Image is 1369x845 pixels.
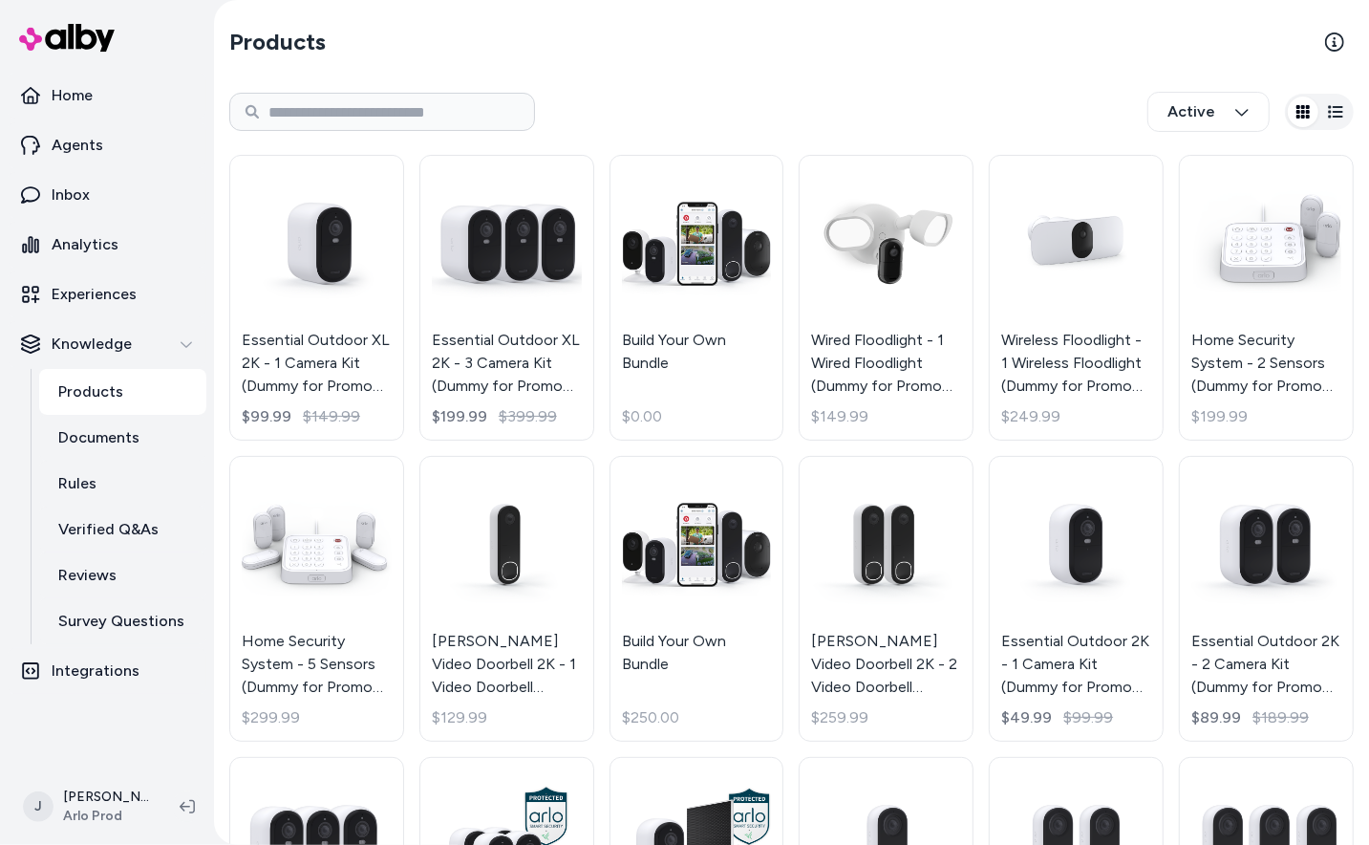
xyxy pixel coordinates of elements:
[52,184,90,206] p: Inbox
[58,518,159,541] p: Verified Q&As
[419,155,594,441] a: Essential Outdoor XL 2K - 3 Camera Kit (Dummy for Promo Page)Essential Outdoor XL 2K - 3 Camera K...
[58,426,139,449] p: Documents
[8,172,206,218] a: Inbox
[39,507,206,552] a: Verified Q&As
[52,134,103,157] p: Agents
[419,456,594,742] a: Arlo Video Doorbell 2K - 1 Video Doorbell (Dummy for Promo Page)[PERSON_NAME] Video Doorbell 2K -...
[52,84,93,107] p: Home
[39,598,206,644] a: Survey Questions
[8,321,206,367] button: Knowledge
[11,776,164,837] button: J[PERSON_NAME]Arlo Prod
[989,456,1164,742] a: Essential Outdoor 2K - 1 Camera Kit (Dummy for Promo Page)Essential Outdoor 2K - 1 Camera Kit (Du...
[8,271,206,317] a: Experiences
[58,472,96,495] p: Rules
[799,456,973,742] a: Arlo Video Doorbell 2K - 2 Video Doorbell (Dummy for Promo Page)[PERSON_NAME] Video Doorbell 2K -...
[58,380,123,403] p: Products
[8,122,206,168] a: Agents
[8,222,206,268] a: Analytics
[58,564,117,587] p: Reviews
[52,283,137,306] p: Experiences
[58,610,184,633] p: Survey Questions
[1147,92,1270,132] button: Active
[989,155,1164,441] a: Wireless Floodlight - 1 Wireless Floodlight (Dummy for Promo Page) - WhiteWireless Floodlight - 1...
[63,788,149,807] p: [PERSON_NAME]
[52,233,118,256] p: Analytics
[39,415,206,461] a: Documents
[19,24,115,52] img: alby Logo
[23,791,53,822] span: J
[8,73,206,119] a: Home
[799,155,973,441] a: Wired Floodlight - 1 Wired Floodlight (Dummy for Promo Page) - WhiteWired Floodlight - 1 Wired Fl...
[39,552,206,598] a: Reviews
[39,369,206,415] a: Products
[52,333,132,356] p: Knowledge
[39,461,206,507] a: Rules
[229,456,404,742] a: Home Security System - 5 Sensors (Dummy for Promo Page)Home Security System - 5 Sensors (Dummy fo...
[229,155,404,441] a: Essential Outdoor XL 2K - 1 Camera Kit (Dummy for Promo Page)Essential Outdoor XL 2K - 1 Camera K...
[610,155,784,441] a: Build Your Own BundleBuild Your Own Bundle$0.00
[1179,155,1354,441] a: Home Security System - 2 Sensors (Dummy for Promo Page)Home Security System - 2 Sensors (Dummy fo...
[63,807,149,826] span: Arlo Prod
[8,648,206,694] a: Integrations
[229,27,326,57] h2: Products
[1179,456,1354,742] a: Essential Outdoor 2K - 2 Camera Kit (Dummy for Promo Page)Essential Outdoor 2K - 2 Camera Kit (Du...
[52,660,139,682] p: Integrations
[610,456,784,742] a: Build Your Own BundleBuild Your Own Bundle$250.00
